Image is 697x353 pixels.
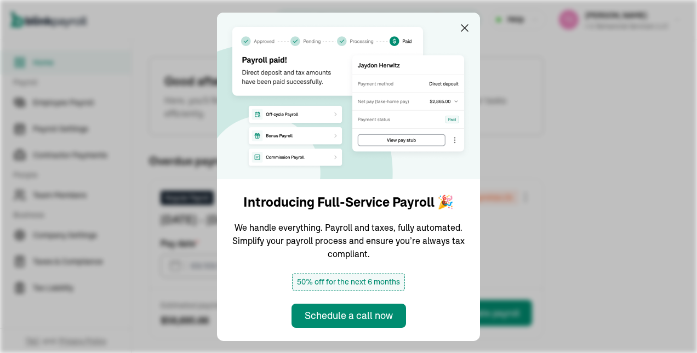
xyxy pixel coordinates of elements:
[230,221,467,260] p: We handle everything. Payroll and taxes, fully automated. Simplify your payroll process and ensur...
[243,192,454,212] h1: Introducing Full-Service Payroll 🎉
[292,274,405,291] span: 50% off for the next 6 months
[292,304,406,328] button: Schedule a call now
[305,308,393,323] div: Schedule a call now
[217,13,480,179] img: announcement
